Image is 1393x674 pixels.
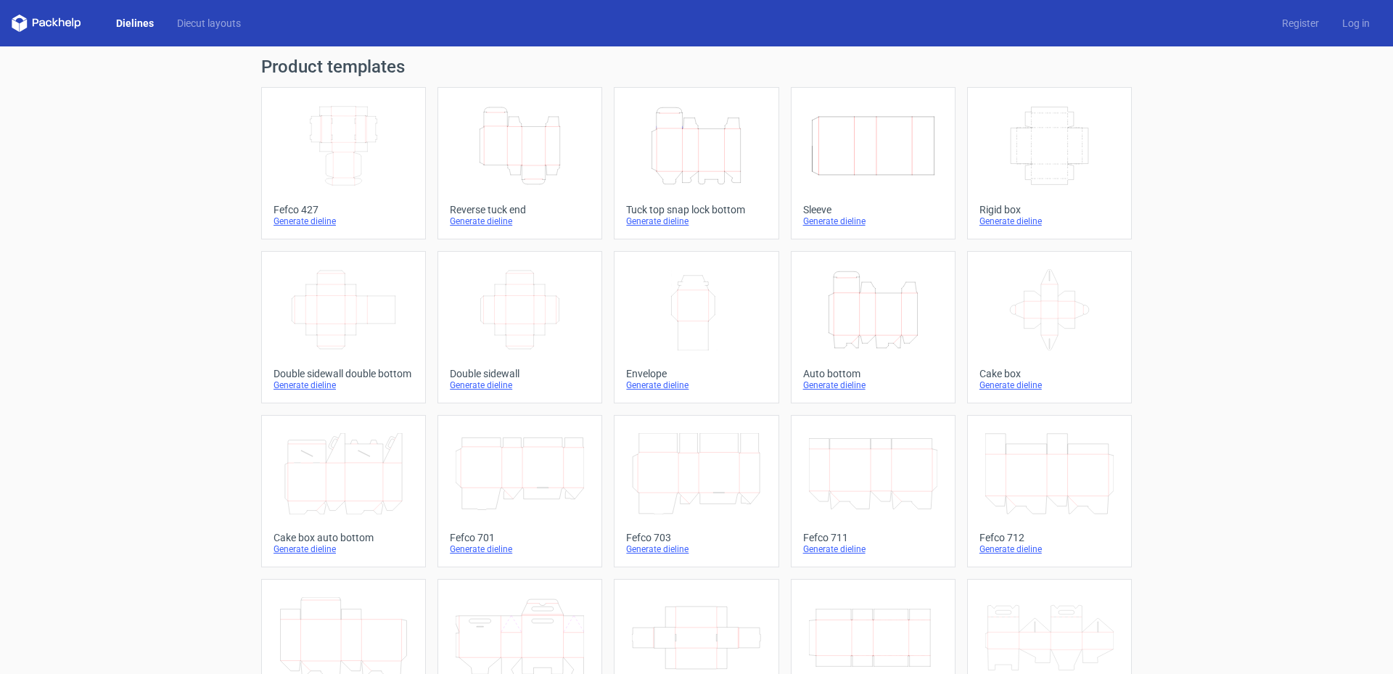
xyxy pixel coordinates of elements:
[614,415,778,567] a: Fefco 703Generate dieline
[791,251,956,403] a: Auto bottomGenerate dieline
[979,543,1119,555] div: Generate dieline
[626,532,766,543] div: Fefco 703
[979,215,1119,227] div: Generate dieline
[437,251,602,403] a: Double sidewallGenerate dieline
[450,543,590,555] div: Generate dieline
[261,87,426,239] a: Fefco 427Generate dieline
[626,204,766,215] div: Tuck top snap lock bottom
[437,87,602,239] a: Reverse tuck endGenerate dieline
[803,379,943,391] div: Generate dieline
[791,87,956,239] a: SleeveGenerate dieline
[450,368,590,379] div: Double sidewall
[450,379,590,391] div: Generate dieline
[274,532,414,543] div: Cake box auto bottom
[803,215,943,227] div: Generate dieline
[261,58,1132,75] h1: Product templates
[626,215,766,227] div: Generate dieline
[165,16,252,30] a: Diecut layouts
[450,215,590,227] div: Generate dieline
[967,415,1132,567] a: Fefco 712Generate dieline
[450,532,590,543] div: Fefco 701
[1331,16,1381,30] a: Log in
[626,368,766,379] div: Envelope
[626,543,766,555] div: Generate dieline
[979,379,1119,391] div: Generate dieline
[261,251,426,403] a: Double sidewall double bottomGenerate dieline
[803,532,943,543] div: Fefco 711
[437,415,602,567] a: Fefco 701Generate dieline
[274,204,414,215] div: Fefco 427
[626,379,766,391] div: Generate dieline
[791,415,956,567] a: Fefco 711Generate dieline
[979,368,1119,379] div: Cake box
[979,532,1119,543] div: Fefco 712
[274,215,414,227] div: Generate dieline
[803,368,943,379] div: Auto bottom
[450,204,590,215] div: Reverse tuck end
[614,251,778,403] a: EnvelopeGenerate dieline
[803,543,943,555] div: Generate dieline
[274,368,414,379] div: Double sidewall double bottom
[274,543,414,555] div: Generate dieline
[967,251,1132,403] a: Cake boxGenerate dieline
[614,87,778,239] a: Tuck top snap lock bottomGenerate dieline
[274,379,414,391] div: Generate dieline
[104,16,165,30] a: Dielines
[261,415,426,567] a: Cake box auto bottomGenerate dieline
[803,204,943,215] div: Sleeve
[979,204,1119,215] div: Rigid box
[1270,16,1331,30] a: Register
[967,87,1132,239] a: Rigid boxGenerate dieline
